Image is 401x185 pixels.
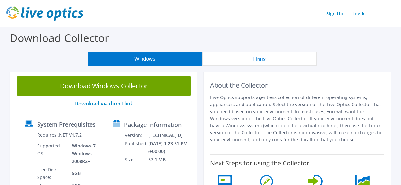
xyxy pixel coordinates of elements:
button: Windows [88,52,202,66]
a: Download Windows Collector [17,76,191,96]
td: 5GB [67,165,103,181]
h2: About the Collector [210,81,384,89]
label: Requires .NET V4.7.2+ [37,132,84,138]
td: Free Disk Space: [37,165,67,181]
label: Download Collector [10,30,109,45]
a: Sign Up [323,9,346,18]
td: Supported OS: [37,142,67,165]
a: Log In [349,9,369,18]
td: Published: [124,139,148,156]
label: System Prerequisites [37,121,96,128]
td: 57.1 MB [148,156,194,164]
td: [TECHNICAL_ID] [148,131,194,139]
td: Windows 7+ Windows 2008R2+ [67,142,103,165]
p: Live Optics supports agentless collection of different operating systems, appliances, and applica... [210,94,384,143]
label: Package Information [124,122,182,128]
label: Next Steps for using the Collector [210,159,309,167]
td: [DATE] 1:23:51 PM (+00:00) [148,139,194,156]
button: Linux [202,52,317,66]
td: Size: [124,156,148,164]
img: live_optics_svg.svg [6,6,83,21]
a: Download via direct link [74,100,133,107]
td: Version: [124,131,148,139]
